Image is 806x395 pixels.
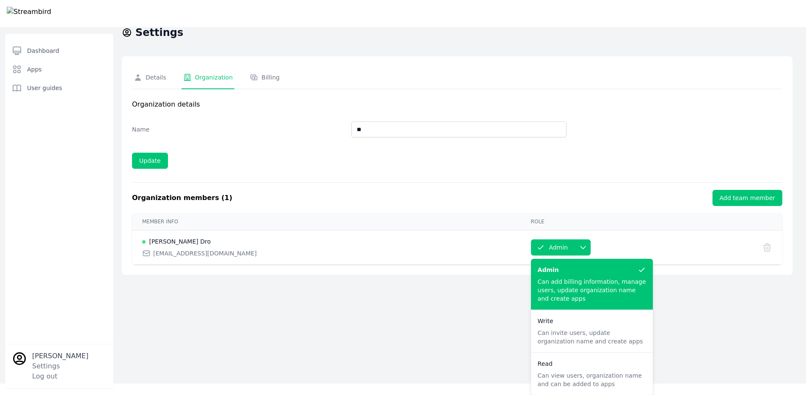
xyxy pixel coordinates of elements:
[538,266,559,274] p: Admin
[153,249,257,258] span: [EMAIL_ADDRESS][DOMAIN_NAME]
[7,7,51,20] img: Streambird
[132,213,521,230] th: Member info
[32,372,58,380] a: Log out
[183,73,233,82] div: Organization
[27,47,59,55] span: Dashboard
[8,61,110,78] a: Apps
[8,42,110,110] nav: Sidebar
[32,362,60,370] a: Settings
[132,183,232,213] h1: Organization members ( 1 )
[142,237,511,246] p: [PERSON_NAME] Dro
[182,66,235,89] a: Organization
[32,351,88,361] p: [PERSON_NAME]
[132,99,782,110] p: Organization details
[538,359,553,368] p: Read
[142,240,146,244] span: Online
[8,42,110,59] a: Dashboard
[538,317,553,325] p: Write
[538,277,646,303] p: Can add billing information, manage users, update organization name and create apps
[135,26,183,39] h1: Settings
[538,329,646,346] p: Can invite users, update organization name and create apps
[712,190,782,206] button: Add team member
[132,125,344,134] dt: Name
[250,73,280,82] div: Billing
[139,156,161,165] div: Update
[720,194,775,202] div: Add team member
[132,66,168,89] a: Details
[132,153,168,169] button: Update
[8,80,110,96] a: User guides
[27,65,42,74] span: Apps
[538,371,646,388] p: Can view users, organization name and can be added to apps
[549,243,568,252] p: Admin
[248,66,281,89] a: Billing
[134,73,166,82] div: Details
[27,84,62,92] span: User guides
[521,213,752,230] th: Role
